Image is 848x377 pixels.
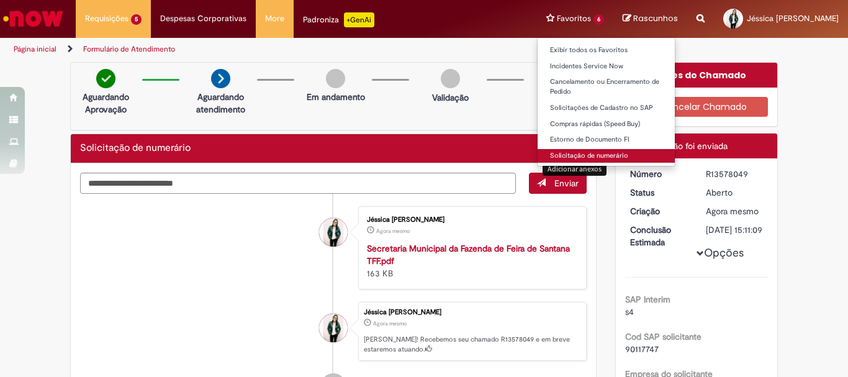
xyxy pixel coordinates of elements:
span: Enviar [554,178,579,189]
li: Jéssica Késia Alves Costa [80,302,587,361]
img: img-circle-grey.png [441,69,460,88]
dt: Conclusão Estimada [621,224,697,248]
img: arrow-next.png [211,69,230,88]
div: Jéssica [PERSON_NAME] [367,216,574,224]
time: 29/09/2025 16:11:05 [706,206,759,217]
p: Aguardando atendimento [191,91,251,116]
span: 5 [131,14,142,25]
div: Jéssica Késia Alves Costa [319,218,348,247]
p: +GenAi [344,12,374,27]
span: Requisições [85,12,129,25]
h2: Solicitação de numerário Histórico de tíquete [80,143,191,154]
span: Favoritos [557,12,591,25]
img: ServiceNow [1,6,65,31]
div: Opções do Chamado [616,63,778,88]
span: s4 [625,306,634,317]
a: Estorno de Documento FI [538,133,675,147]
b: Cod SAP solicitante [625,331,701,342]
p: [PERSON_NAME]! Recebemos seu chamado R13578049 e em breve estaremos atuando. [364,335,580,354]
a: Página inicial [14,44,56,54]
a: Cancelamento ou Encerramento de Pedido [538,75,675,98]
div: 163 KB [367,242,574,279]
textarea: Digite sua mensagem aqui... [80,173,516,194]
b: SAP Interim [625,294,670,305]
img: check-circle-green.png [96,69,115,88]
div: R13578049 [706,168,764,180]
dt: Criação [621,205,697,217]
a: Rascunhos [623,13,678,25]
ul: Trilhas de página [9,38,556,61]
dt: Número [621,168,697,180]
div: Aberto [706,186,764,199]
dt: Status [621,186,697,199]
div: Jéssica [PERSON_NAME] [364,309,580,316]
span: Despesas Corporativas [160,12,246,25]
div: 29/09/2025 16:11:05 [706,205,764,217]
span: 6 [593,14,604,25]
div: Adicionar anexos [543,161,607,176]
img: img-circle-grey.png [326,69,345,88]
span: Agora mesmo [373,320,407,327]
p: Validação [432,91,469,104]
div: Padroniza [303,12,374,27]
span: Jéssica [PERSON_NAME] [747,13,839,24]
p: Em andamento [307,91,365,103]
span: Agora mesmo [706,206,759,217]
span: Agora mesmo [376,227,410,235]
a: Incidentes Service Now [538,60,675,73]
div: [DATE] 15:11:09 [706,224,764,236]
span: 90117747 [625,343,659,355]
div: Jéssica Késia Alves Costa [319,314,348,342]
button: Enviar [529,173,587,194]
a: Formulário de Atendimento [83,44,175,54]
button: Cancelar Chamado [625,97,769,117]
time: 29/09/2025 16:11:05 [373,320,407,327]
a: Solicitações de Cadastro no SAP [538,101,675,115]
p: Aguardando Aprovação [76,91,136,116]
span: Sua solicitação foi enviada [625,140,728,152]
span: Rascunhos [633,12,678,24]
a: Secretaria Municipal da Fazenda de Feira de Santana TFF.pdf [367,243,570,266]
a: Exibir todos os Favoritos [538,43,675,57]
a: Solicitação de numerário [538,149,675,163]
span: More [265,12,284,25]
ul: Favoritos [537,37,675,166]
a: Compras rápidas (Speed Buy) [538,117,675,131]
